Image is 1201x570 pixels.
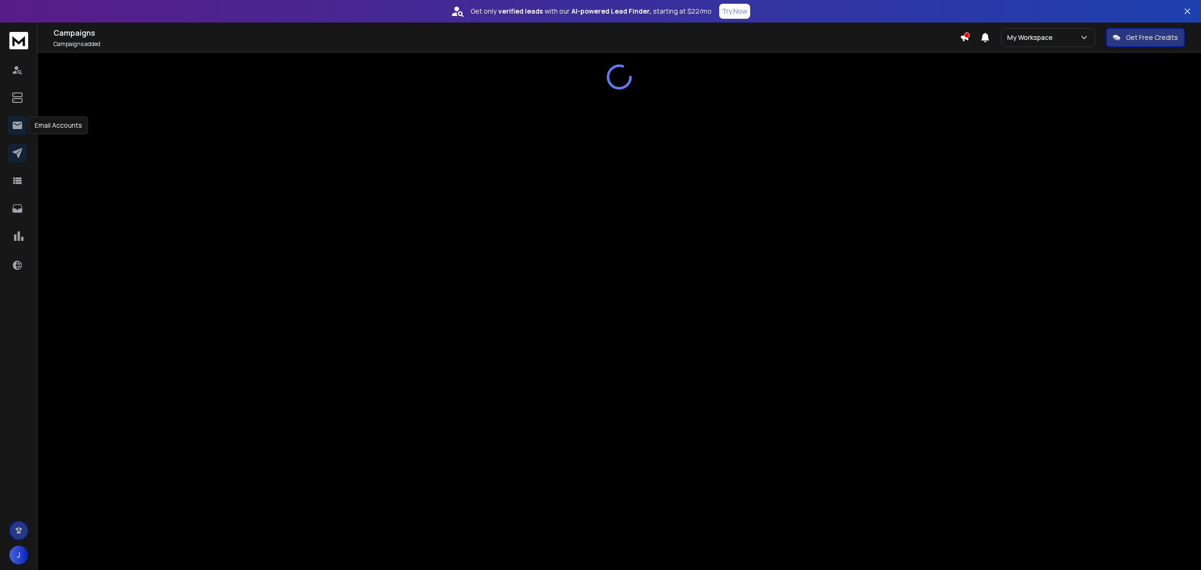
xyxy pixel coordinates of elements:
[53,40,960,48] p: Campaigns added
[471,7,712,16] p: Get only with our starting at $22/mo
[53,27,960,39] h1: Campaigns
[1007,33,1057,42] p: My Workspace
[1106,28,1185,47] button: Get Free Credits
[498,7,543,16] strong: verified leads
[1126,33,1178,42] p: Get Free Credits
[722,7,747,16] p: Try Now
[29,116,88,134] div: Email Accounts
[719,4,750,19] button: Try Now
[9,546,28,564] button: J
[571,7,651,16] strong: AI-powered Lead Finder,
[9,32,28,49] img: logo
